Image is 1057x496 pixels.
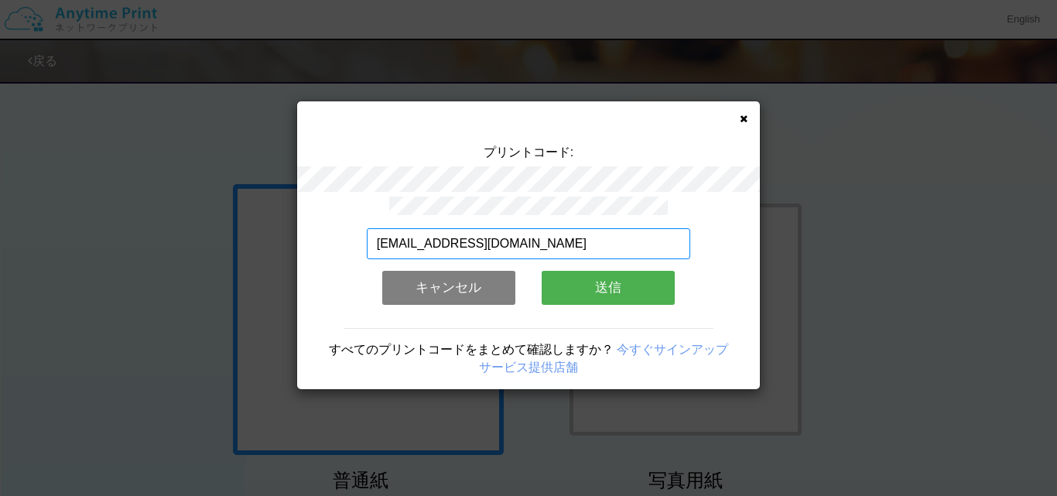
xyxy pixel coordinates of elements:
[479,361,578,374] a: サービス提供店舗
[382,271,515,305] button: キャンセル
[367,228,691,259] input: メールアドレス
[617,343,728,356] a: 今すぐサインアップ
[542,271,675,305] button: 送信
[329,343,614,356] span: すべてのプリントコードをまとめて確認しますか？
[484,145,573,159] span: プリントコード:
